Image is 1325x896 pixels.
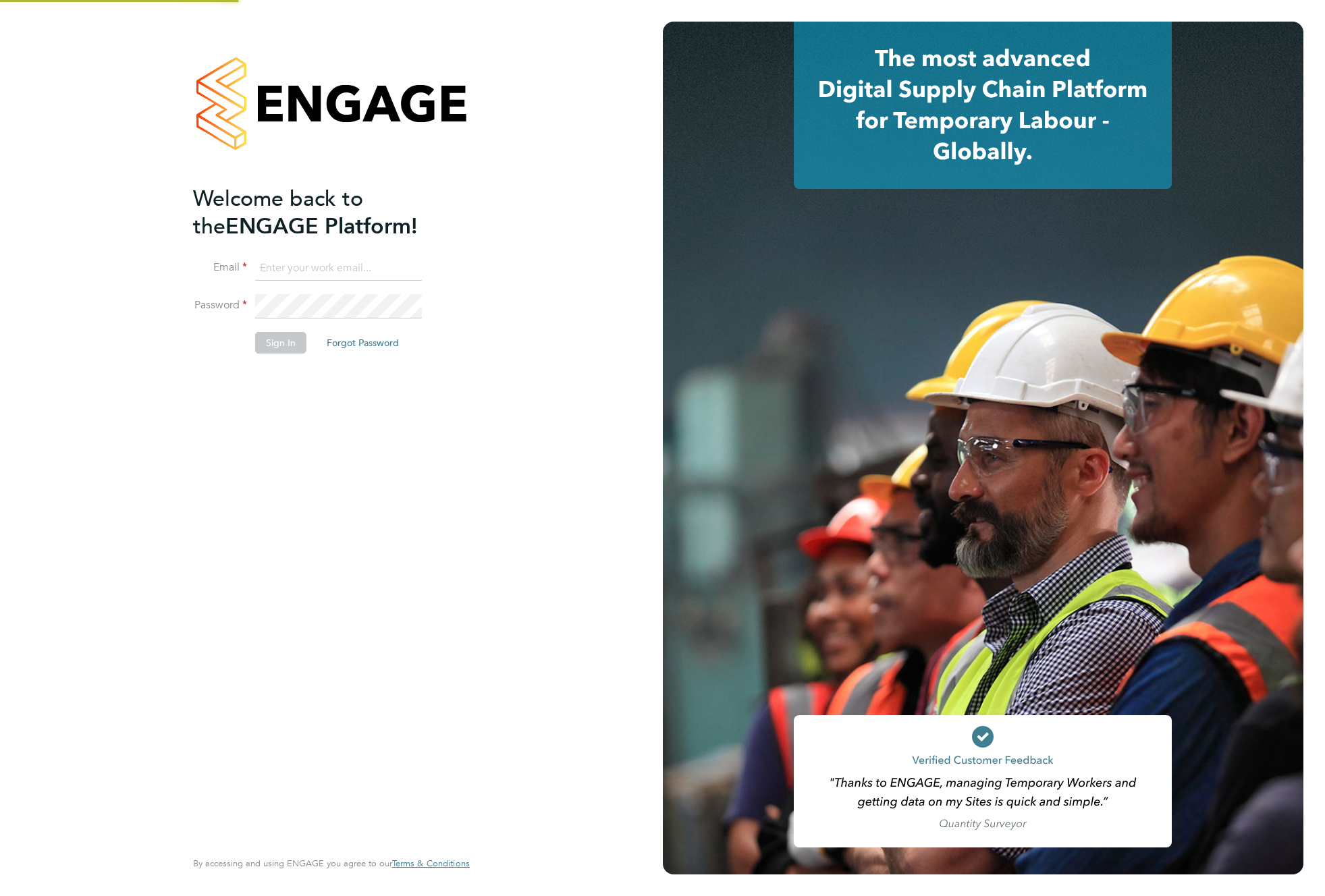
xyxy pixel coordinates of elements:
button: Forgot Password [316,332,410,354]
button: Sign In [255,332,306,354]
label: Email [193,260,247,275]
h2: ENGAGE Platform! [193,185,456,240]
span: By accessing and using ENGAGE you agree to our [193,858,470,869]
label: Password [193,298,247,312]
span: Welcome back to the [193,186,363,240]
input: Enter your work email... [255,256,422,281]
a: Terms & Conditions [392,858,470,869]
span: Terms & Conditions [392,858,470,869]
